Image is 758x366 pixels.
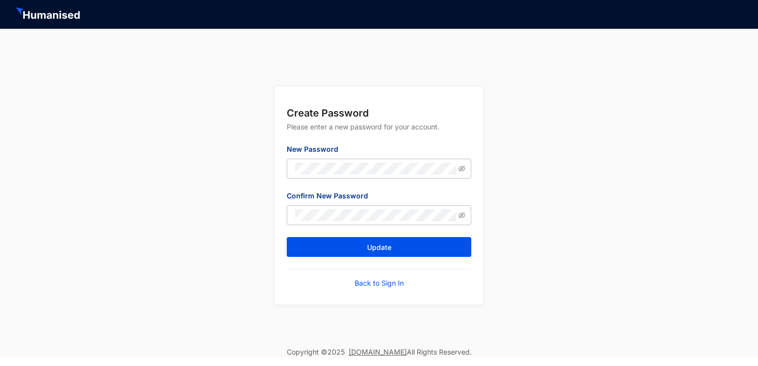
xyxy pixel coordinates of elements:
p: Please enter a new password for your account. [287,120,471,144]
span: eye-invisible [458,165,465,172]
button: Update [287,237,471,257]
a: Back to Sign In [355,278,404,288]
label: Confirm New Password [287,190,375,201]
input: New Password [295,163,456,175]
input: Confirm New Password [295,209,456,221]
span: eye-invisible [458,212,465,219]
p: Copyright © 2025 All Rights Reserved. [287,347,472,357]
label: New Password [287,144,345,155]
a: [DOMAIN_NAME] [349,348,407,356]
img: HeaderHumanisedNameIcon.51e74e20af0cdc04d39a069d6394d6d9.svg [16,7,82,21]
span: Update [367,243,391,252]
p: Create Password [287,106,471,120]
